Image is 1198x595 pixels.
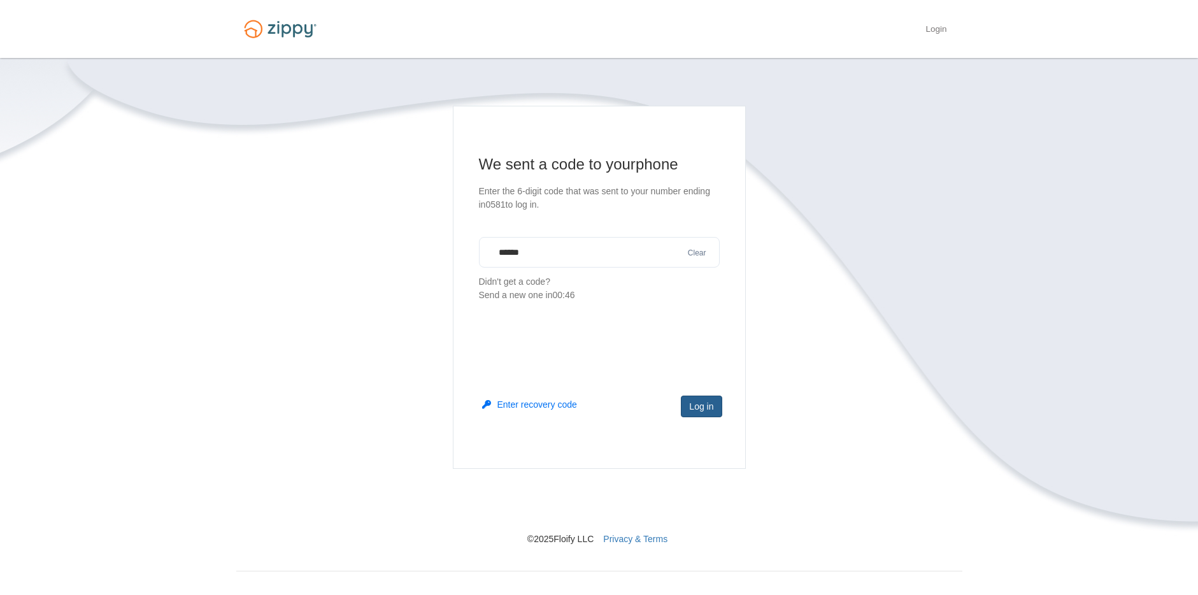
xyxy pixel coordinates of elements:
[479,275,720,302] p: Didn't get a code?
[236,469,962,545] nav: © 2025 Floify LLC
[684,247,710,259] button: Clear
[479,185,720,211] p: Enter the 6-digit code that was sent to your number ending in 0581 to log in.
[479,289,720,302] div: Send a new one in 00:46
[482,398,577,411] button: Enter recovery code
[603,534,667,544] a: Privacy & Terms
[236,14,324,44] img: Logo
[479,154,720,175] h1: We sent a code to your phone
[681,396,722,417] button: Log in
[925,24,946,37] a: Login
